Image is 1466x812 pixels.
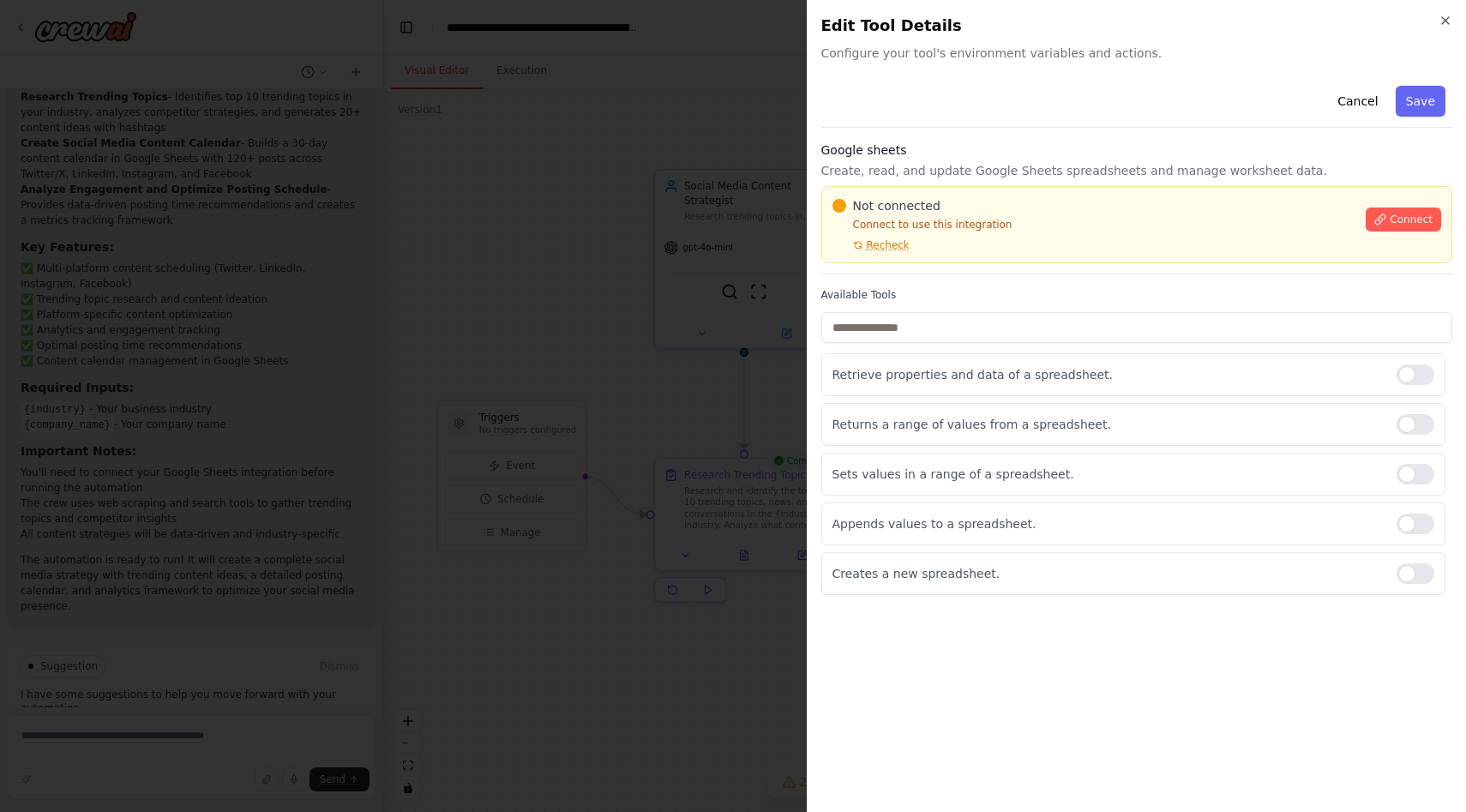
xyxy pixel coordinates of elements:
[867,238,910,252] span: Recheck
[832,565,1384,582] p: Creates a new spreadsheet.
[1366,208,1441,232] button: Connect
[832,515,1384,532] p: Appends values to a spreadsheet.
[832,466,1384,483] p: Sets values in a range of a spreadsheet.
[1390,213,1433,226] span: Connect
[832,416,1384,433] p: Returns a range of values from a spreadsheet.
[1396,86,1445,117] button: Save
[821,14,1453,38] h2: Edit Tool Details
[821,288,1453,302] label: Available Tools
[832,366,1384,383] p: Retrieve properties and data of a spreadsheet.
[821,162,1453,179] p: Create, read, and update Google Sheets spreadsheets and manage worksheet data.
[853,197,940,214] span: Not connected
[832,218,1356,232] p: Connect to use this integration
[821,45,1453,62] span: Configure your tool's environment variables and actions.
[832,238,910,252] button: Recheck
[821,141,1453,159] h3: Google sheets
[1327,86,1388,117] button: Cancel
